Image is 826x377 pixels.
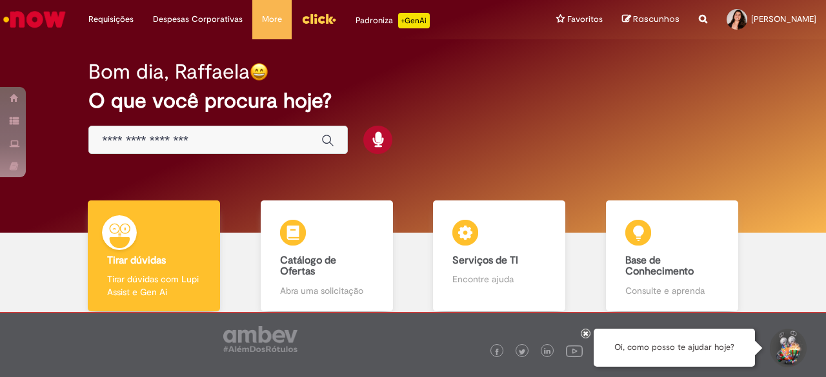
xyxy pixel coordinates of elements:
[107,254,166,267] b: Tirar dúvidas
[452,273,546,285] p: Encontre ajuda
[250,63,268,81] img: happy-face.png
[625,254,694,278] b: Base de Conhecimento
[751,14,816,24] span: [PERSON_NAME]
[223,326,297,352] img: logo_footer_ambev_rotulo_gray.png
[356,13,430,28] div: Padroniza
[586,200,759,312] a: Base de Conhecimento Consulte e aprenda
[88,90,737,112] h2: O que você procura hoje?
[567,13,603,26] span: Favoritos
[625,284,719,297] p: Consulte e aprenda
[153,13,243,26] span: Despesas Corporativas
[544,348,550,356] img: logo_footer_linkedin.png
[452,254,518,267] b: Serviços de TI
[107,273,201,298] p: Tirar dúvidas com Lupi Assist e Gen Ai
[494,349,500,355] img: logo_footer_facebook.png
[622,14,680,26] a: Rascunhos
[594,329,755,367] div: Oi, como posso te ajudar hoje?
[633,13,680,25] span: Rascunhos
[280,284,374,297] p: Abra uma solicitação
[398,13,430,28] p: +GenAi
[519,349,525,355] img: logo_footer_twitter.png
[413,200,586,312] a: Serviços de TI Encontre ajuda
[88,61,250,83] h2: Bom dia, Raffaela
[68,200,241,312] a: Tirar dúvidas Tirar dúvidas com Lupi Assist e Gen Ai
[1,6,68,32] img: ServiceNow
[566,342,583,359] img: logo_footer_youtube.png
[768,329,807,367] button: Iniciar Conversa de Suporte
[262,13,282,26] span: More
[88,13,134,26] span: Requisições
[241,200,414,312] a: Catálogo de Ofertas Abra uma solicitação
[280,254,336,278] b: Catálogo de Ofertas
[301,9,336,28] img: click_logo_yellow_360x200.png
